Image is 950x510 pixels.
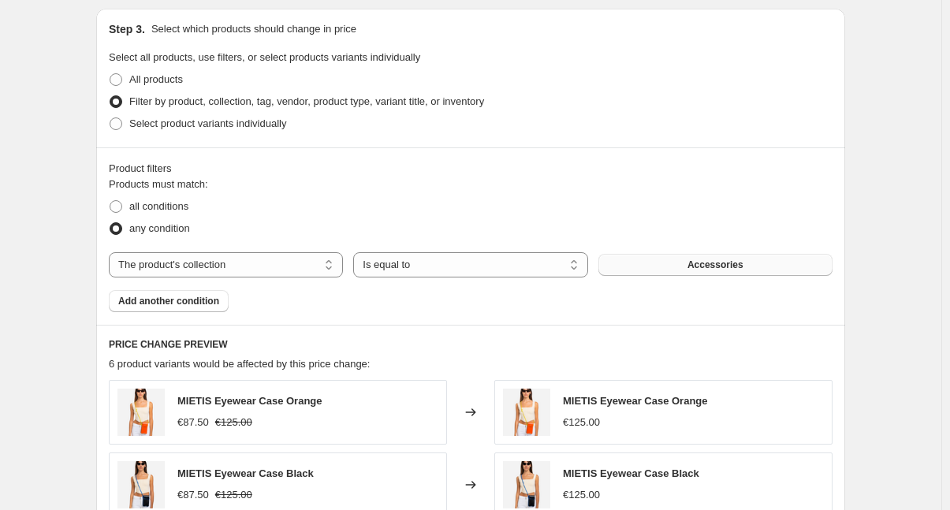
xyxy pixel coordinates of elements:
span: any condition [129,222,190,234]
span: Products must match: [109,178,208,190]
p: Select which products should change in price [151,21,356,37]
div: €125.00 [563,415,600,430]
img: 9372_80x.png [117,461,165,508]
h2: Step 3. [109,21,145,37]
span: 6 product variants would be affected by this price change: [109,358,370,370]
h6: PRICE CHANGE PREVIEW [109,338,833,351]
div: €125.00 [563,487,600,503]
span: all conditions [129,200,188,212]
button: Accessories [598,254,833,276]
div: €87.50 [177,487,209,503]
button: Add another condition [109,290,229,312]
span: MIETIS Eyewear Case Black [177,467,314,479]
span: All products [129,73,183,85]
strike: €125.00 [215,487,252,503]
img: 9372_80x.png [503,461,550,508]
span: Select product variants individually [129,117,286,129]
div: Product filters [109,161,833,177]
span: MIETIS Eyewear Case Orange [177,395,322,407]
span: MIETIS Eyewear Case Orange [563,395,708,407]
div: €87.50 [177,415,209,430]
span: MIETIS Eyewear Case Black [563,467,699,479]
span: Add another condition [118,295,219,307]
span: Select all products, use filters, or select products variants individually [109,51,420,63]
strike: €125.00 [215,415,252,430]
img: 9362_80x.png [503,389,550,436]
img: 9362_80x.png [117,389,165,436]
span: Filter by product, collection, tag, vendor, product type, variant title, or inventory [129,95,484,107]
span: Accessories [687,259,743,271]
